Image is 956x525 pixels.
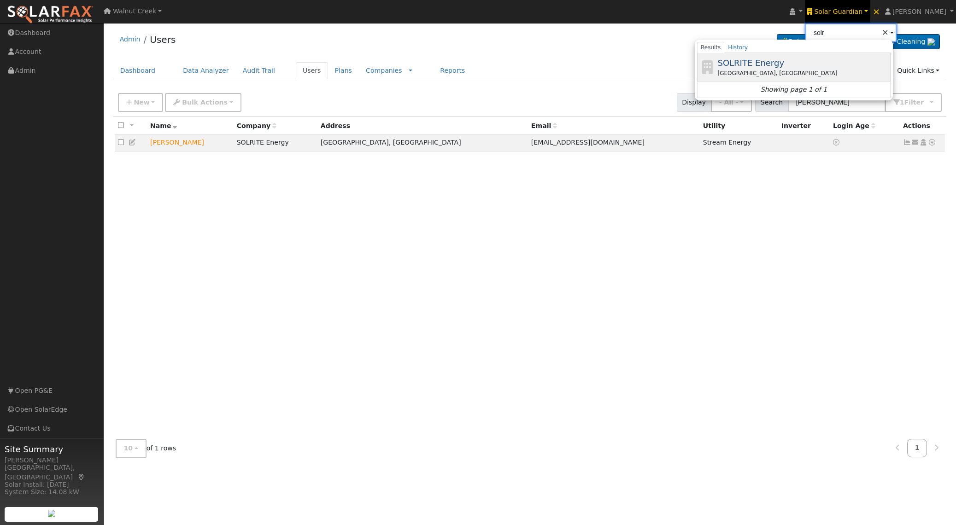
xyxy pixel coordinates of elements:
span: Solar Guardian [814,8,862,15]
span: Search [755,93,788,112]
a: Data Analyzer [176,62,236,79]
a: No login access [833,139,841,146]
span: [EMAIL_ADDRESS][DOMAIN_NAME] [531,139,645,146]
a: Admin [120,35,141,43]
div: Inverter [781,121,827,131]
td: [GEOGRAPHIC_DATA], [GEOGRAPHIC_DATA] [317,134,528,152]
a: Plans [328,62,359,79]
div: Solar Install: [DATE] [5,480,99,490]
td: Lead [147,134,234,152]
span: Company name [237,122,276,129]
span: (SMT) [703,139,751,146]
span: New [134,99,149,106]
a: Show Graph [903,139,911,146]
span: [PERSON_NAME] [892,8,946,15]
a: Edit User [129,139,137,146]
a: Map [77,473,86,481]
a: Users [150,34,176,45]
a: Dashboard [113,62,163,79]
button: New [118,93,164,112]
div: [GEOGRAPHIC_DATA], [GEOGRAPHIC_DATA] [5,463,99,482]
a: Other actions [928,138,936,147]
a: Users [296,62,328,79]
span: × [882,27,889,37]
div: [PERSON_NAME] [5,455,99,465]
img: retrieve [927,38,935,46]
button: 1Filter [885,93,942,112]
button: Bulk Actions [165,93,241,112]
span: 10 [124,444,133,452]
a: Audit Trail [236,62,282,79]
span: Filter [904,99,928,106]
button: 10 [116,439,147,458]
span: Email [531,122,557,129]
span: × [873,6,880,17]
td: SOLRITE Energy [234,134,317,152]
a: Login As [919,139,927,146]
div: Address [321,121,525,131]
span: Walnut Creek [113,7,156,15]
img: SolarFax [7,5,94,24]
i: Showing page 1 of 1 [761,85,827,94]
span: Bulk Actions [182,99,228,106]
span: Days since last login [833,122,875,129]
div: Actions [903,121,942,131]
input: Search [788,93,886,112]
a: Reports [433,62,472,79]
span: Display [677,93,711,112]
span: of 1 rows [116,439,176,458]
span: Name [150,122,177,129]
span: Site Summary [5,443,99,455]
a: domfreeman88@gmail.com [911,138,920,147]
a: Quick Links [890,62,946,79]
div: Utility [703,121,775,131]
span: SOLRITE Energy [717,58,784,68]
a: Results [697,42,724,53]
div: [GEOGRAPHIC_DATA], [GEOGRAPHIC_DATA] [717,69,888,77]
a: 1 [907,439,927,457]
a: History [724,42,751,53]
img: retrieve [48,510,55,517]
a: Companies [366,67,402,74]
button: - All - [711,93,752,112]
div: System Size: 14.08 kW [5,487,99,497]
